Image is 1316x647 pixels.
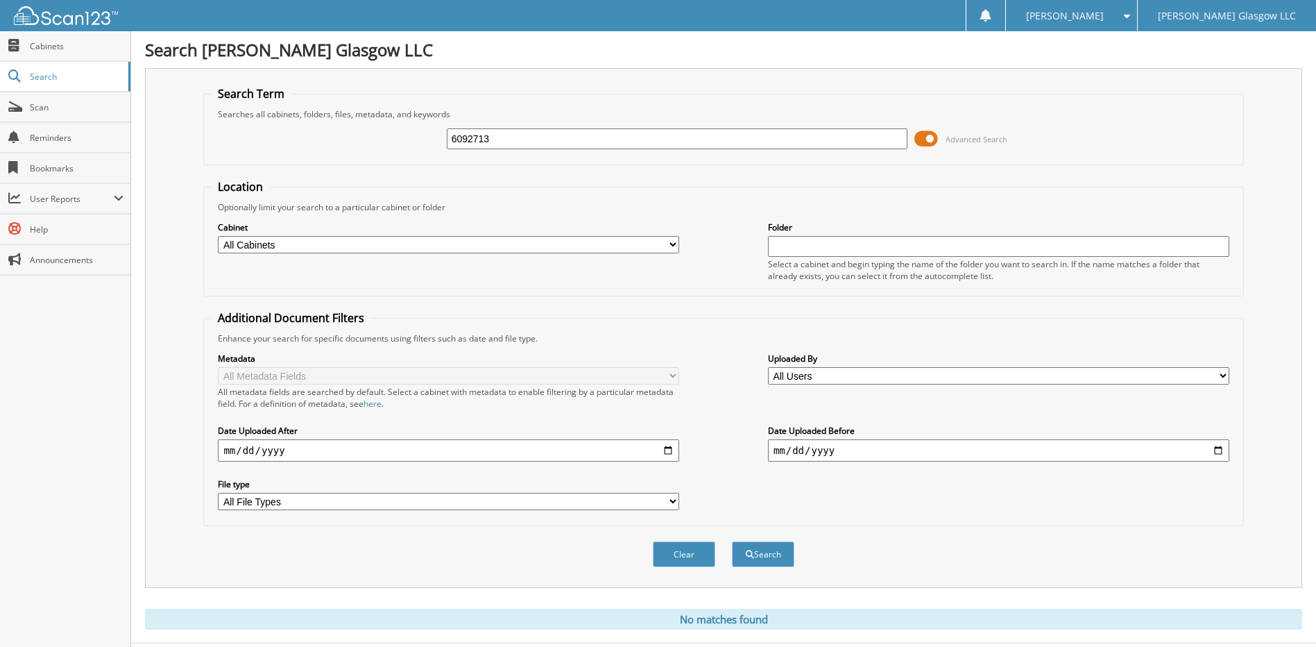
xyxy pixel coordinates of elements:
[1026,12,1104,20] span: [PERSON_NAME]
[218,478,679,490] label: File type
[364,398,382,410] a: here
[145,38,1302,61] h1: Search [PERSON_NAME] Glasgow LLC
[30,132,123,144] span: Reminders
[218,425,679,437] label: Date Uploaded After
[1158,12,1296,20] span: [PERSON_NAME] Glasgow LLC
[145,609,1302,630] div: No matches found
[30,40,123,52] span: Cabinets
[218,386,679,410] div: All metadata fields are searched by default. Select a cabinet with metadata to enable filtering b...
[30,254,123,266] span: Announcements
[211,201,1236,213] div: Optionally limit your search to a particular cabinet or folder
[30,193,114,205] span: User Reports
[14,6,118,25] img: scan123-logo-white.svg
[768,425,1229,437] label: Date Uploaded Before
[768,439,1229,462] input: end
[211,108,1236,120] div: Searches all cabinets, folders, files, metadata, and keywords
[30,224,123,235] span: Help
[30,71,121,83] span: Search
[211,333,1236,344] div: Enhance your search for specific documents using filters such as date and file type.
[218,221,679,233] label: Cabinet
[732,541,794,567] button: Search
[768,221,1229,233] label: Folder
[30,162,123,174] span: Bookmarks
[211,179,270,194] legend: Location
[653,541,715,567] button: Clear
[768,258,1229,282] div: Select a cabinet and begin typing the name of the folder you want to search in. If the name match...
[218,439,679,462] input: start
[211,310,371,326] legend: Additional Document Filters
[946,134,1007,144] span: Advanced Search
[768,353,1229,364] label: Uploaded By
[211,86,291,101] legend: Search Term
[30,101,123,113] span: Scan
[218,353,679,364] label: Metadata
